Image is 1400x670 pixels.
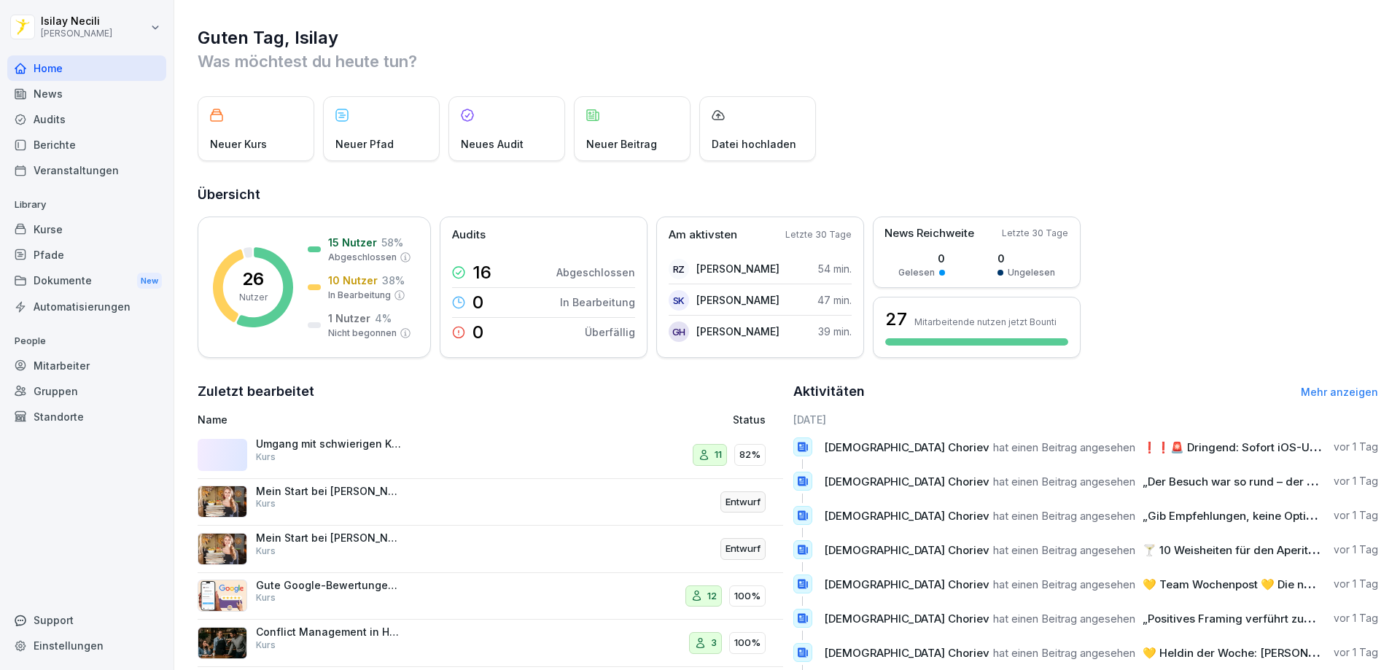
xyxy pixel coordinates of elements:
p: Ungelesen [1008,266,1055,279]
p: 100% [734,589,761,604]
p: vor 1 Tag [1334,474,1378,488]
p: [PERSON_NAME] [41,28,112,39]
p: Neuer Kurs [210,136,267,152]
p: In Bearbeitung [328,289,391,302]
div: Gruppen [7,378,166,404]
span: [DEMOGRAPHIC_DATA] Choriev [824,440,989,454]
p: Status [733,412,766,427]
a: Automatisierungen [7,294,166,319]
p: Conflict Management in Hospitality [256,626,402,639]
p: Entwurf [726,542,761,556]
p: Neuer Pfad [335,136,394,152]
p: 47 min. [817,292,852,308]
p: Was möchtest du heute tun? [198,50,1378,73]
p: vor 1 Tag [1334,611,1378,626]
span: hat einen Beitrag angesehen [993,646,1135,660]
p: Nutzer [239,291,268,304]
p: Kurs [256,639,276,652]
p: 26 [242,270,264,288]
span: hat einen Beitrag angesehen [993,475,1135,488]
p: News Reichweite [884,225,974,242]
a: Gute Google-Bewertungen erhalten 🌟Kurs12100% [198,573,783,620]
a: Umgang mit schwierigen KundenKurs1182% [198,432,783,479]
p: 11 [715,448,722,462]
p: Library [7,193,166,217]
p: [PERSON_NAME] [696,324,779,339]
div: GH [669,322,689,342]
p: 3 [711,636,717,650]
img: iwscqm9zjbdjlq9atufjsuwv.png [198,580,247,612]
p: Entwurf [726,495,761,510]
p: Name [198,412,564,427]
p: People [7,330,166,353]
p: Kurs [256,545,276,558]
div: Support [7,607,166,633]
span: [DEMOGRAPHIC_DATA] Choriev [824,475,989,488]
p: Gelesen [898,266,935,279]
p: Mein Start bei [PERSON_NAME] - Personalfragebogen [256,485,402,498]
a: Audits [7,106,166,132]
img: aaay8cu0h1hwaqqp9269xjan.png [198,533,247,565]
a: Mein Start bei [PERSON_NAME] - PersonalfragebogenKursEntwurf [198,526,783,573]
p: [PERSON_NAME] [696,261,779,276]
div: SK [669,290,689,311]
p: Mein Start bei [PERSON_NAME] - Personalfragebogen [256,531,402,545]
p: Gute Google-Bewertungen erhalten 🌟 [256,579,402,592]
p: vor 1 Tag [1334,577,1378,591]
a: Mehr anzeigen [1301,386,1378,398]
h1: Guten Tag, Isilay [198,26,1378,50]
p: Datei hochladen [712,136,796,152]
a: Conflict Management in HospitalityKurs3100% [198,620,783,667]
span: hat einen Beitrag angesehen [993,543,1135,557]
p: 15 Nutzer [328,235,377,250]
p: Umgang mit schwierigen Kunden [256,437,402,451]
span: hat einen Beitrag angesehen [993,612,1135,626]
span: [DEMOGRAPHIC_DATA] Choriev [824,646,989,660]
p: [PERSON_NAME] [696,292,779,308]
span: hat einen Beitrag angesehen [993,577,1135,591]
p: Abgeschlossen [556,265,635,280]
a: Kurse [7,217,166,242]
p: Letzte 30 Tage [785,228,852,241]
h2: Übersicht [198,184,1378,205]
a: Mitarbeiter [7,353,166,378]
a: DokumenteNew [7,268,166,295]
a: News [7,81,166,106]
p: Kurs [256,451,276,464]
p: 0 [997,251,1055,266]
a: Einstellungen [7,633,166,658]
p: 100% [734,636,761,650]
p: 0 [472,294,483,311]
a: Standorte [7,404,166,429]
h6: [DATE] [793,412,1379,427]
a: Berichte [7,132,166,157]
p: Abgeschlossen [328,251,397,264]
p: 0 [898,251,945,266]
h2: Zuletzt bearbeitet [198,381,783,402]
p: 1 Nutzer [328,311,370,326]
span: [DEMOGRAPHIC_DATA] Choriev [824,612,989,626]
img: v5km1yrum515hbryjbhr1wgk.png [198,627,247,659]
h2: Aktivitäten [793,381,865,402]
img: aaay8cu0h1hwaqqp9269xjan.png [198,486,247,518]
div: Home [7,55,166,81]
p: Kurs [256,591,276,604]
p: 10 Nutzer [328,273,378,288]
span: hat einen Beitrag angesehen [993,509,1135,523]
div: Veranstaltungen [7,157,166,183]
a: Pfade [7,242,166,268]
p: Überfällig [585,324,635,340]
a: Mein Start bei [PERSON_NAME] - PersonalfragebogenKursEntwurf [198,479,783,526]
p: Neuer Beitrag [586,136,657,152]
p: 12 [707,589,717,604]
p: Kurs [256,497,276,510]
p: 38 % [382,273,405,288]
p: Am aktivsten [669,227,737,244]
p: 0 [472,324,483,341]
